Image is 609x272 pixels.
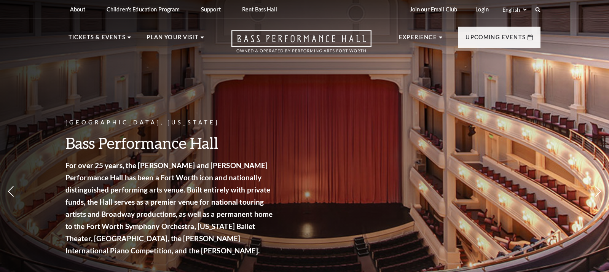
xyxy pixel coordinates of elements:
p: Experience [399,33,437,46]
p: Support [201,6,221,13]
strong: For over 25 years, the [PERSON_NAME] and [PERSON_NAME] Performance Hall has been a Fort Worth ico... [65,161,273,255]
p: About [70,6,85,13]
p: Plan Your Visit [147,33,199,46]
p: [GEOGRAPHIC_DATA], [US_STATE] [65,118,275,127]
p: Children's Education Program [107,6,180,13]
p: Tickets & Events [69,33,126,46]
p: Rent Bass Hall [242,6,277,13]
select: Select: [501,6,528,13]
p: Upcoming Events [466,33,526,46]
h3: Bass Performance Hall [65,133,275,153]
